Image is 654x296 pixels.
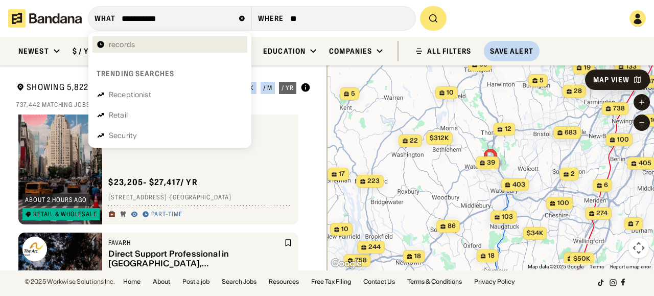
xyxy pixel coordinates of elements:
[617,135,629,144] span: 100
[540,76,544,85] span: 5
[108,177,198,188] div: $ 23,205 - $27,417 / yr
[329,47,372,56] div: Companies
[355,256,367,265] span: 758
[108,194,292,202] div: [STREET_ADDRESS] · [GEOGRAPHIC_DATA]
[528,264,583,269] span: Map data ©2025 Google
[479,60,487,69] span: 69
[123,279,141,285] a: Home
[593,76,629,83] div: Map View
[341,225,348,234] span: 10
[22,102,47,126] img: Talbots logo
[414,252,421,261] span: 18
[363,279,395,285] a: Contact Us
[571,170,575,178] span: 2
[557,199,569,208] span: 100
[490,47,533,56] div: Save Alert
[610,264,651,269] a: Report a map error
[430,134,449,142] span: $312k
[505,125,511,133] span: 12
[73,47,103,56] div: $ / year
[108,249,282,268] div: Direct Support Professional in [GEOGRAPHIC_DATA], [GEOGRAPHIC_DATA]
[339,170,345,178] span: 17
[16,82,200,95] div: Showing 5,822 Verified Jobs
[25,279,115,285] div: © 2025 Workwise Solutions Inc.
[18,47,49,56] div: Newest
[108,239,282,247] div: FAVARH
[474,279,515,285] a: Privacy Policy
[410,136,418,145] span: 22
[628,238,649,258] button: Map camera controls
[16,115,311,270] div: grid
[263,47,306,56] div: Education
[447,88,454,97] span: 10
[448,222,456,231] span: 86
[311,279,351,285] a: Free Tax Filing
[512,180,525,189] span: 403
[95,14,115,23] div: what
[639,159,651,168] span: 405
[109,91,151,98] div: Receptionist
[109,132,137,139] div: Security
[258,14,284,23] div: Where
[182,279,209,285] a: Post a job
[153,279,170,285] a: About
[590,264,604,269] a: Terms (opens in new tab)
[367,177,380,186] span: 223
[22,237,47,261] img: FAVARH logo
[565,128,577,137] span: 683
[16,101,311,109] div: 737,442 matching jobs on [DOMAIN_NAME]
[269,279,299,285] a: Resources
[626,62,637,71] span: 133
[502,213,513,221] span: 103
[33,211,97,217] div: Retail & Wholesale
[351,89,355,98] span: 5
[368,243,381,252] span: 244
[573,255,590,262] span: $50k
[427,48,471,55] div: ALL FILTERS
[407,279,462,285] a: Terms & Conditions
[25,197,87,203] div: about 2 hours ago
[584,63,591,72] span: 19
[282,85,294,91] div: / yr
[8,9,82,28] img: Bandana logotype
[527,229,543,237] span: $34k
[596,209,608,218] span: 274
[613,104,625,113] span: 738
[636,219,639,228] span: 7
[574,87,582,96] span: 28
[222,279,256,285] a: Search Jobs
[109,111,128,119] div: Retail
[151,211,182,219] div: Part-time
[109,41,135,48] div: records
[330,257,363,270] a: Open this area in Google Maps (opens a new window)
[487,158,495,167] span: 39
[330,257,363,270] img: Google
[263,85,272,91] div: / m
[604,181,608,190] span: 6
[488,252,495,260] span: 18
[97,69,174,78] div: Trending searches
